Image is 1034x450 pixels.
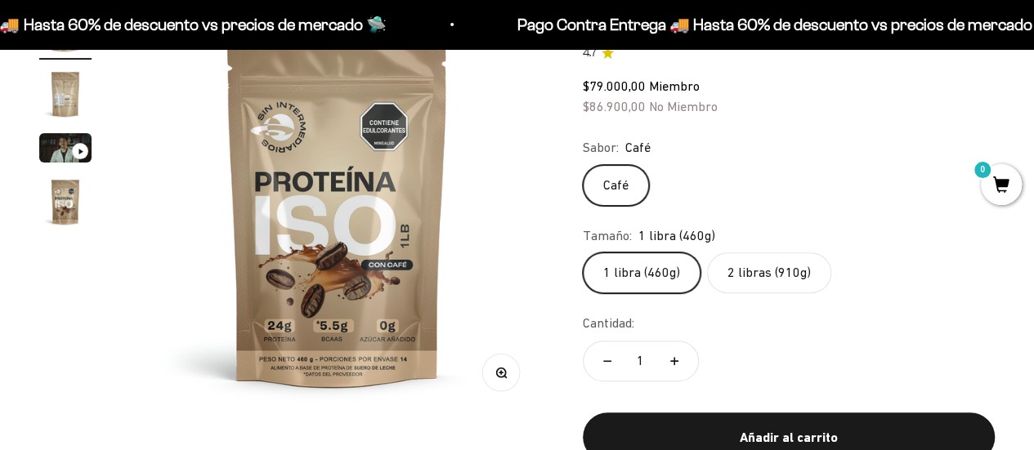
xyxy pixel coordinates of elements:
legend: Tamaño: [583,225,632,247]
button: Aumentar cantidad [651,341,698,381]
a: 0 [981,177,1022,195]
mark: 0 [973,160,992,180]
button: Ir al artículo 4 [39,176,92,233]
div: Añadir al carrito [615,427,962,448]
img: Proteína Aislada ISO - Café [131,2,544,415]
span: No Miembro [649,99,718,114]
button: Ir al artículo 3 [39,133,92,167]
span: Café [625,137,651,158]
span: Miembro [649,78,700,93]
span: 1 libra (460g) [638,225,715,247]
span: $86.900,00 [583,99,646,114]
legend: Sabor: [583,137,619,158]
label: Cantidad: [583,313,634,334]
img: Proteína Aislada ISO - Café [39,176,92,228]
span: $79.000,00 [583,78,646,93]
button: Reducir cantidad [584,341,631,381]
a: 4.74.7 de 5.0 estrellas [583,44,995,62]
span: 4.7 [583,44,597,62]
img: Proteína Aislada ISO - Café [39,68,92,120]
button: Ir al artículo 2 [39,68,92,125]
